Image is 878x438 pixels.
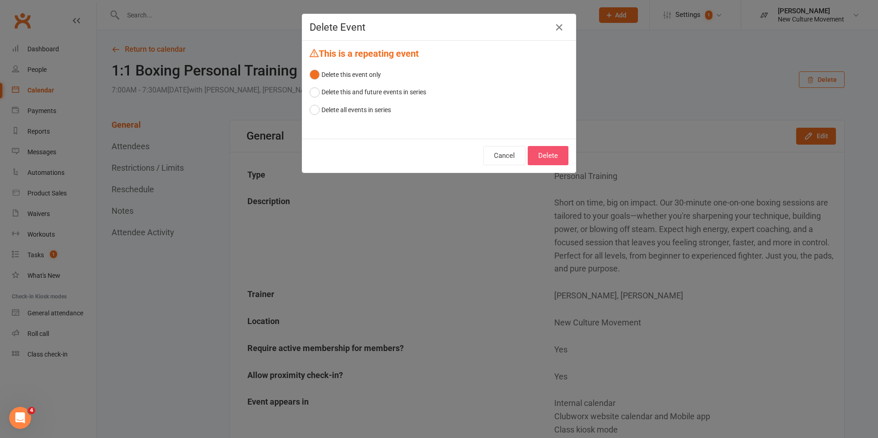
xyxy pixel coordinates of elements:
[483,146,525,165] button: Cancel
[310,22,568,33] h4: Delete Event
[528,146,568,165] button: Delete
[310,101,391,119] button: Delete all events in series
[28,407,35,414] span: 4
[310,66,381,83] button: Delete this event only
[9,407,31,429] iframe: Intercom live chat
[310,48,568,59] h4: This is a repeating event
[310,83,426,101] button: Delete this and future events in series
[552,20,567,35] button: Close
